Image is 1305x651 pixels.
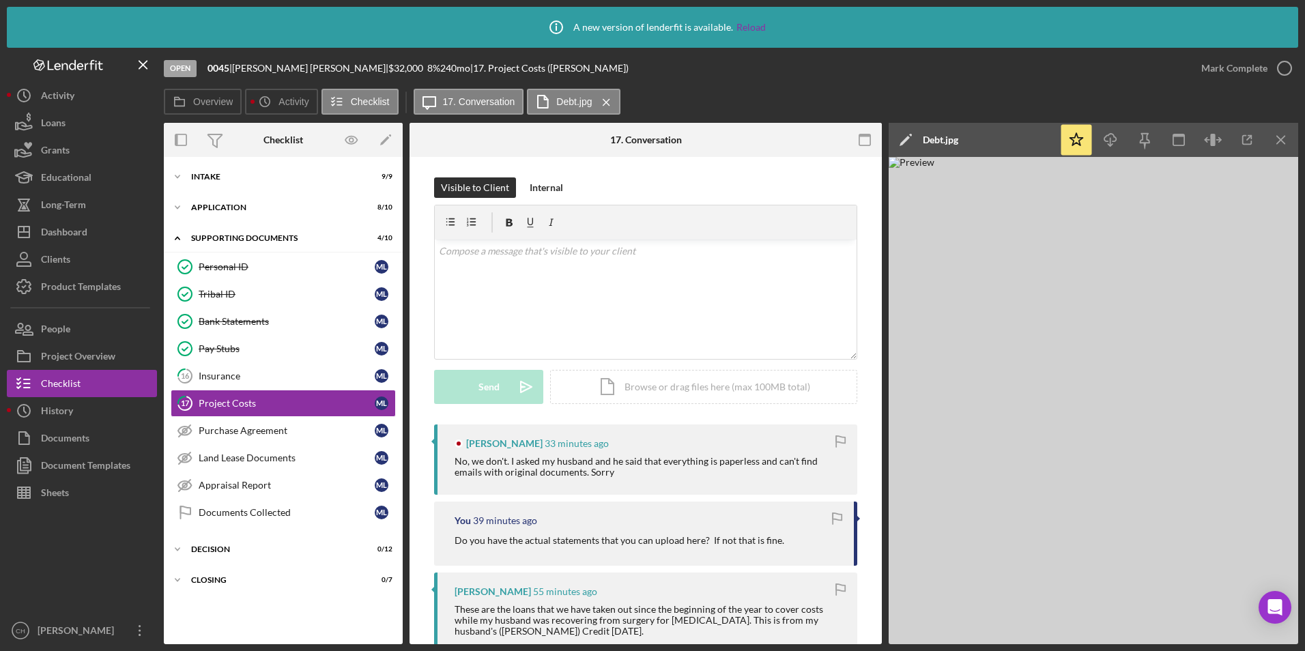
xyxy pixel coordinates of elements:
[164,89,242,115] button: Overview
[736,22,766,33] a: Reload
[199,398,375,409] div: Project Costs
[41,315,70,346] div: People
[368,234,392,242] div: 4 / 10
[7,479,157,506] button: Sheets
[455,515,471,526] div: You
[375,451,388,465] div: m l
[7,452,157,479] a: Document Templates
[41,191,86,222] div: Long-Term
[41,424,89,455] div: Documents
[440,63,470,74] div: 240 mo
[889,157,1298,644] img: Preview
[164,60,197,77] div: Open
[478,370,500,404] div: Send
[41,136,70,167] div: Grants
[7,424,157,452] button: Documents
[245,89,317,115] button: Activity
[41,82,74,113] div: Activity
[199,480,375,491] div: Appraisal Report
[171,308,396,335] a: Bank Statementsml
[171,444,396,472] a: Land Lease Documentsml
[7,109,157,136] button: Loans
[539,10,766,44] div: A new version of lenderfit is available.
[533,586,597,597] time: 2025-09-05 20:34
[199,371,375,381] div: Insurance
[455,604,844,637] div: These are the loans that we have taken out since the beginning of the year to cover costs while m...
[207,63,232,74] div: |
[443,96,515,107] label: 17. Conversation
[556,96,592,107] label: Debt.jpg
[232,63,388,74] div: [PERSON_NAME] [PERSON_NAME] |
[368,203,392,212] div: 8 / 10
[7,617,157,644] button: CH[PERSON_NAME]
[466,438,543,449] div: [PERSON_NAME]
[455,586,531,597] div: [PERSON_NAME]
[1201,55,1267,82] div: Mark Complete
[171,499,396,526] a: Documents Collectedml
[199,289,375,300] div: Tribal ID
[199,452,375,463] div: Land Lease Documents
[427,63,440,74] div: 8 %
[375,478,388,492] div: m l
[441,177,509,198] div: Visible to Client
[375,342,388,356] div: m l
[41,164,91,194] div: Educational
[455,533,784,548] p: Do you have the actual statements that you can upload here? If not that is fine.
[199,507,375,518] div: Documents Collected
[41,109,66,140] div: Loans
[171,390,396,417] a: 17Project Costsml
[923,134,958,145] div: Debt.jpg
[368,576,392,584] div: 0 / 7
[375,260,388,274] div: m l
[7,82,157,109] a: Activity
[41,452,130,482] div: Document Templates
[41,273,121,304] div: Product Templates
[610,134,682,145] div: 17. Conversation
[199,425,375,436] div: Purchase Agreement
[41,370,81,401] div: Checklist
[7,246,157,273] button: Clients
[434,177,516,198] button: Visible to Client
[171,280,396,308] a: Tribal IDml
[388,62,423,74] span: $32,000
[7,136,157,164] button: Grants
[191,234,358,242] div: Supporting Documents
[191,545,358,553] div: Decision
[41,479,69,510] div: Sheets
[41,246,70,276] div: Clients
[16,627,25,635] text: CH
[7,191,157,218] button: Long-Term
[375,287,388,301] div: m l
[278,96,309,107] label: Activity
[171,253,396,280] a: Personal IDml
[171,472,396,499] a: Appraisal Reportml
[34,617,123,648] div: [PERSON_NAME]
[375,424,388,437] div: m l
[7,273,157,300] button: Product Templates
[321,89,399,115] button: Checklist
[473,515,537,526] time: 2025-09-05 20:50
[181,371,190,380] tspan: 16
[7,315,157,343] button: People
[1188,55,1298,82] button: Mark Complete
[181,399,190,407] tspan: 17
[527,89,620,115] button: Debt.jpg
[414,89,524,115] button: 17. Conversation
[171,362,396,390] a: 16Insuranceml
[7,218,157,246] button: Dashboard
[7,164,157,191] button: Educational
[193,96,233,107] label: Overview
[455,456,844,478] div: No, we don't. I asked my husband and he said that everything is paperless and can't find emails w...
[523,177,570,198] button: Internal
[1259,591,1291,624] div: Open Intercom Messenger
[7,370,157,397] button: Checklist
